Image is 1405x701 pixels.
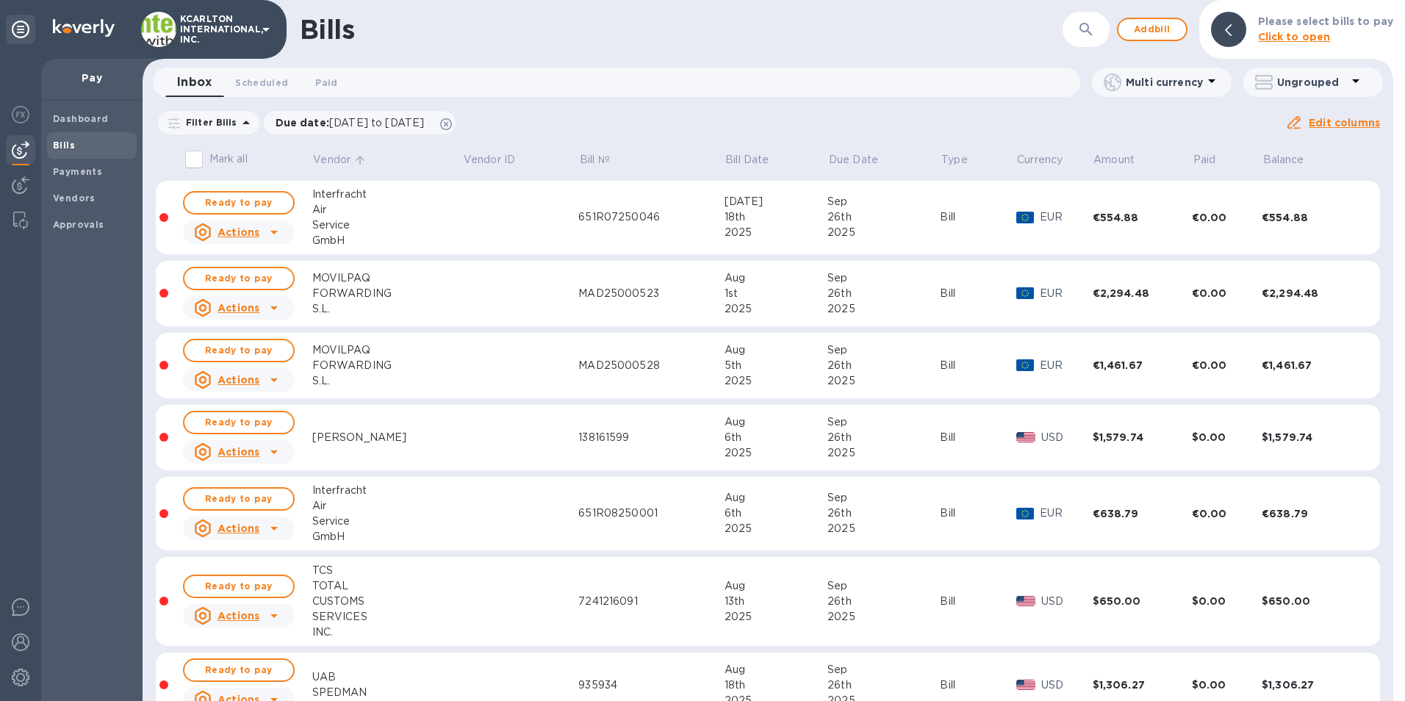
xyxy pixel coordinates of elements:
p: KCARLTON INTERNATIONAL, INC. [180,14,254,45]
div: FORWARDING [312,286,463,301]
div: Aug [725,270,828,286]
button: Addbill [1117,18,1187,41]
img: USD [1016,680,1036,690]
span: Scheduled [235,75,288,90]
div: Sep [827,270,940,286]
b: Bills [53,140,75,151]
p: Paid [1193,152,1216,168]
div: Sep [827,578,940,594]
div: MOVILPAQ [312,270,463,286]
div: 2025 [827,521,940,536]
div: 18th [725,677,828,693]
div: €2,294.48 [1093,286,1192,301]
p: USD [1041,430,1092,445]
div: Bill [940,677,1016,693]
u: Actions [218,302,259,314]
p: Vendor ID [464,152,515,168]
b: Payments [53,166,102,177]
div: €0.00 [1192,358,1262,373]
div: 26th [827,677,940,693]
u: Actions [218,522,259,534]
div: Interfracht [312,483,463,498]
div: GmbH [312,233,463,248]
div: Due date:[DATE] to [DATE] [264,111,456,134]
div: 2025 [725,373,828,389]
div: 5th [725,358,828,373]
div: Aug [725,414,828,430]
div: $0.00 [1192,594,1262,608]
img: Logo [53,19,115,37]
span: Amount [1093,152,1154,168]
span: Ready to pay [196,661,281,679]
button: Ready to pay [183,487,295,511]
div: 26th [827,286,940,301]
div: Bill [940,594,1016,609]
u: Actions [218,446,259,458]
div: 2025 [827,301,940,317]
p: Balance [1263,152,1304,168]
span: Bill Date [725,152,788,168]
div: 2025 [827,225,940,240]
div: Air [312,498,463,514]
div: Bill [940,430,1016,445]
span: [DATE] to [DATE] [329,117,424,129]
p: EUR [1040,358,1093,373]
div: 651R07250046 [578,209,724,225]
b: Dashboard [53,113,109,124]
div: Bill [940,209,1016,225]
div: Aug [725,342,828,358]
span: Currency [1017,152,1063,168]
div: [DATE] [725,194,828,209]
img: USD [1016,432,1036,442]
u: Actions [218,374,259,386]
div: Sep [827,490,940,506]
p: Bill № [580,152,610,168]
span: Type [941,152,987,168]
div: Service [312,218,463,233]
div: 26th [827,430,940,445]
img: USD [1016,596,1036,606]
img: Foreign exchange [12,106,29,123]
b: Vendors [53,193,96,204]
p: EUR [1040,506,1093,521]
div: 2025 [827,373,940,389]
button: Ready to pay [183,411,295,434]
div: MAD25000523 [578,286,724,301]
button: Ready to pay [183,339,295,362]
div: $1,579.74 [1262,430,1362,445]
div: S.L. [312,301,463,317]
p: EUR [1040,286,1093,301]
span: Vendor [313,152,370,168]
div: Bill [940,286,1016,301]
div: Air [312,202,463,218]
button: Ready to pay [183,658,295,682]
p: Filter Bills [180,116,237,129]
span: Due Date [829,152,897,168]
span: Paid [315,75,337,90]
span: Ready to pay [196,578,281,595]
button: Ready to pay [183,575,295,598]
div: €638.79 [1093,506,1192,521]
div: 26th [827,209,940,225]
div: 2025 [725,225,828,240]
span: Paid [1193,152,1235,168]
div: 26th [827,594,940,609]
div: $1,306.27 [1262,677,1362,692]
div: Sep [827,342,940,358]
div: €638.79 [1262,506,1362,521]
div: $650.00 [1262,594,1362,608]
p: USD [1041,677,1092,693]
b: Click to open [1258,31,1331,43]
div: €0.00 [1192,506,1262,521]
div: [PERSON_NAME] [312,430,463,445]
div: 651R08250001 [578,506,724,521]
div: Bill [940,506,1016,521]
div: Aug [725,490,828,506]
u: Actions [218,610,259,622]
b: Please select bills to pay [1258,15,1393,27]
b: Approvals [53,219,104,230]
div: 6th [725,506,828,521]
div: TOTAL [312,578,463,594]
div: 26th [827,506,940,521]
div: Bill [940,358,1016,373]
